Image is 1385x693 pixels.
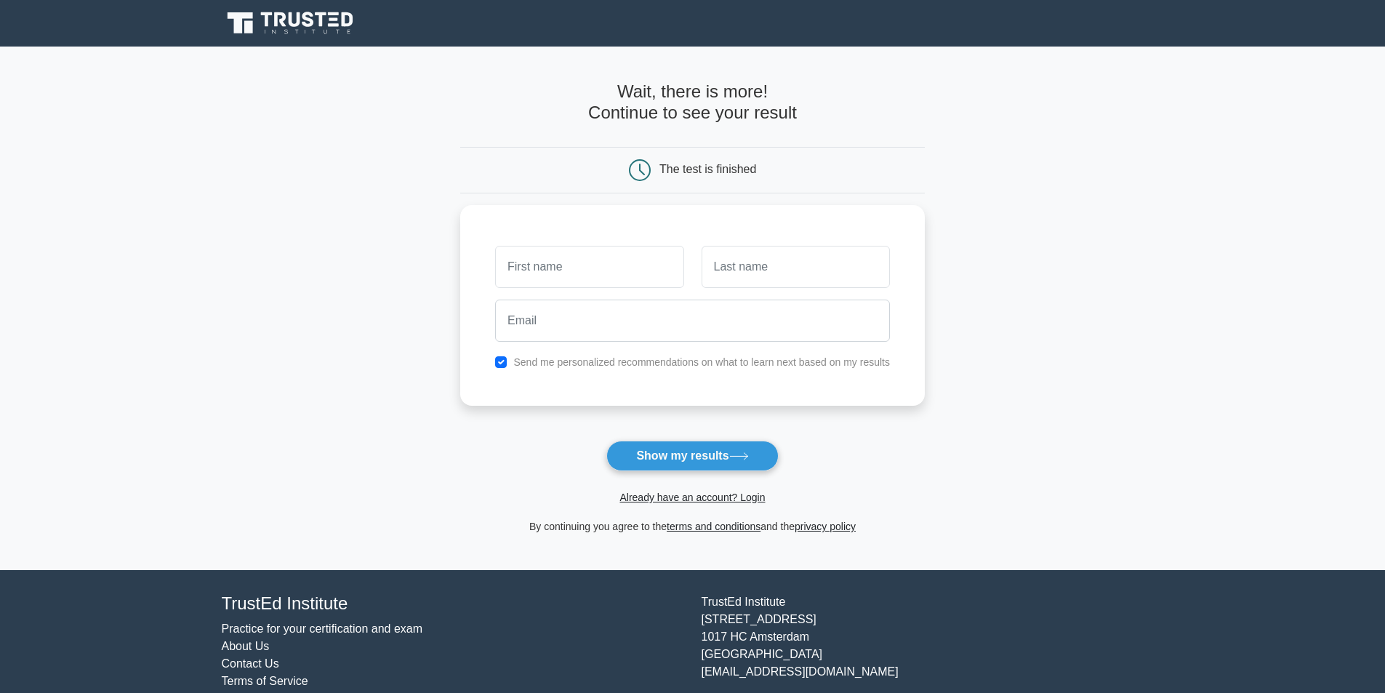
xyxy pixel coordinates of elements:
button: Show my results [606,441,778,471]
input: Email [495,300,890,342]
label: Send me personalized recommendations on what to learn next based on my results [513,356,890,368]
input: First name [495,246,683,288]
a: Terms of Service [222,675,308,687]
h4: Wait, there is more! Continue to see your result [460,81,925,124]
div: The test is finished [659,163,756,175]
a: Contact Us [222,657,279,670]
a: privacy policy [795,521,856,532]
a: About Us [222,640,270,652]
input: Last name [702,246,890,288]
a: terms and conditions [667,521,760,532]
h4: TrustEd Institute [222,593,684,614]
div: By continuing you agree to the and the [451,518,934,535]
a: Practice for your certification and exam [222,622,423,635]
a: Already have an account? Login [619,492,765,503]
